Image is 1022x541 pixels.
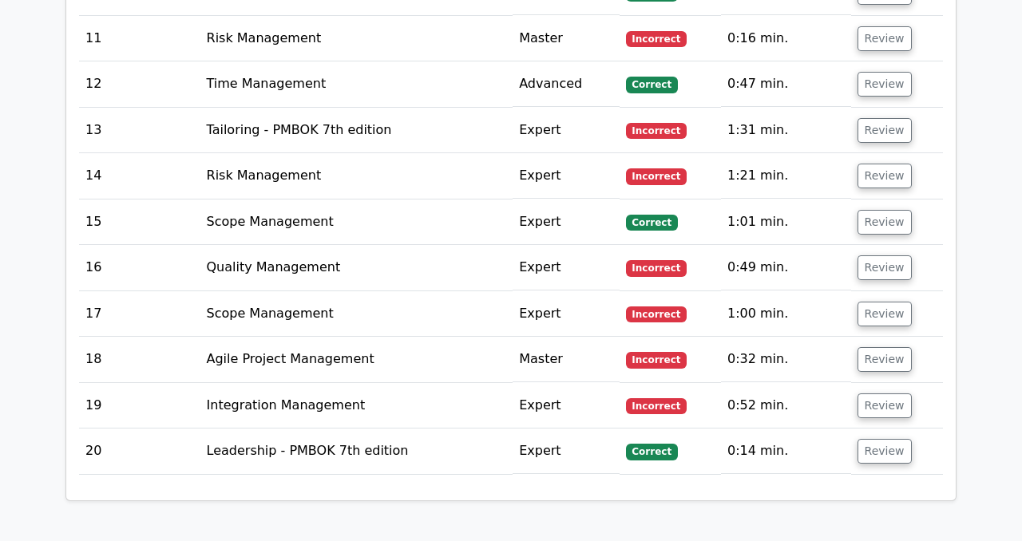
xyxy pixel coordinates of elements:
[626,398,687,414] span: Incorrect
[626,352,687,368] span: Incorrect
[200,108,513,153] td: Tailoring - PMBOK 7th edition
[858,210,912,235] button: Review
[858,302,912,326] button: Review
[513,153,619,199] td: Expert
[626,260,687,276] span: Incorrect
[721,16,851,61] td: 0:16 min.
[721,291,851,337] td: 1:00 min.
[200,245,513,290] td: Quality Management
[79,153,200,199] td: 14
[513,61,619,107] td: Advanced
[626,215,678,231] span: Correct
[721,383,851,428] td: 0:52 min.
[200,153,513,199] td: Risk Management
[79,199,200,245] td: 15
[200,428,513,474] td: Leadership - PMBOK 7th edition
[858,347,912,372] button: Review
[858,26,912,51] button: Review
[200,199,513,245] td: Scope Management
[79,383,200,428] td: 19
[200,61,513,107] td: Time Management
[858,72,912,97] button: Review
[858,439,912,464] button: Review
[79,337,200,382] td: 18
[721,199,851,245] td: 1:01 min.
[721,153,851,199] td: 1:21 min.
[513,16,619,61] td: Master
[79,245,200,290] td: 16
[79,16,200,61] td: 11
[79,61,200,107] td: 12
[513,383,619,428] td: Expert
[858,164,912,188] button: Review
[721,108,851,153] td: 1:31 min.
[626,123,687,139] span: Incorrect
[626,444,678,460] span: Correct
[858,393,912,418] button: Review
[200,291,513,337] td: Scope Management
[626,77,678,93] span: Correct
[513,291,619,337] td: Expert
[79,108,200,153] td: 13
[858,118,912,143] button: Review
[200,383,513,428] td: Integration Management
[513,108,619,153] td: Expert
[513,199,619,245] td: Expert
[513,428,619,474] td: Expert
[626,31,687,47] span: Incorrect
[626,306,687,322] span: Incorrect
[513,245,619,290] td: Expert
[79,428,200,474] td: 20
[200,337,513,382] td: Agile Project Management
[200,16,513,61] td: Risk Management
[79,291,200,337] td: 17
[721,245,851,290] td: 0:49 min.
[513,337,619,382] td: Master
[858,255,912,280] button: Review
[626,168,687,184] span: Incorrect
[721,428,851,474] td: 0:14 min.
[721,337,851,382] td: 0:32 min.
[721,61,851,107] td: 0:47 min.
